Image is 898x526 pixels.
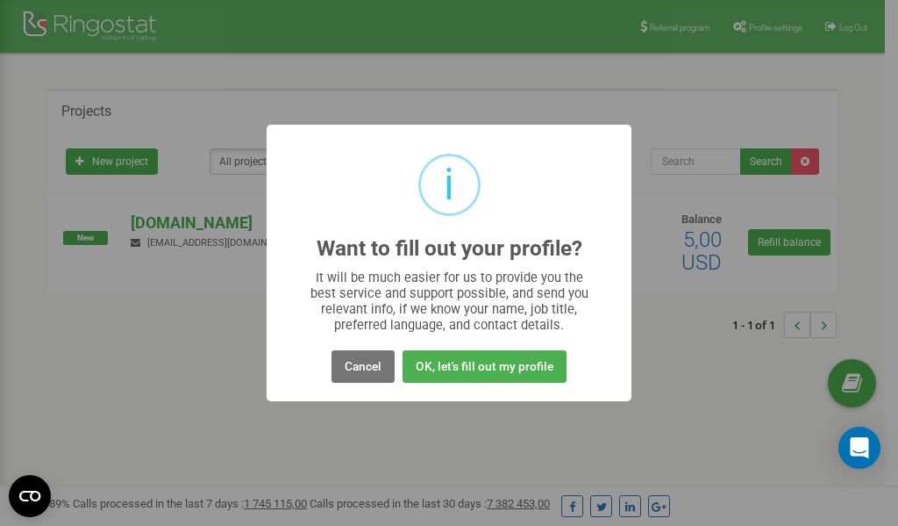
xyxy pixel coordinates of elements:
div: Open Intercom Messenger [838,427,880,469]
button: Cancel [331,350,395,383]
button: Open CMP widget [9,475,51,517]
div: It will be much easier for us to provide you the best service and support possible, and send you ... [302,270,597,333]
div: i [444,156,454,213]
button: OK, let's fill out my profile [403,350,567,383]
h2: Want to fill out your profile? [317,237,582,261]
